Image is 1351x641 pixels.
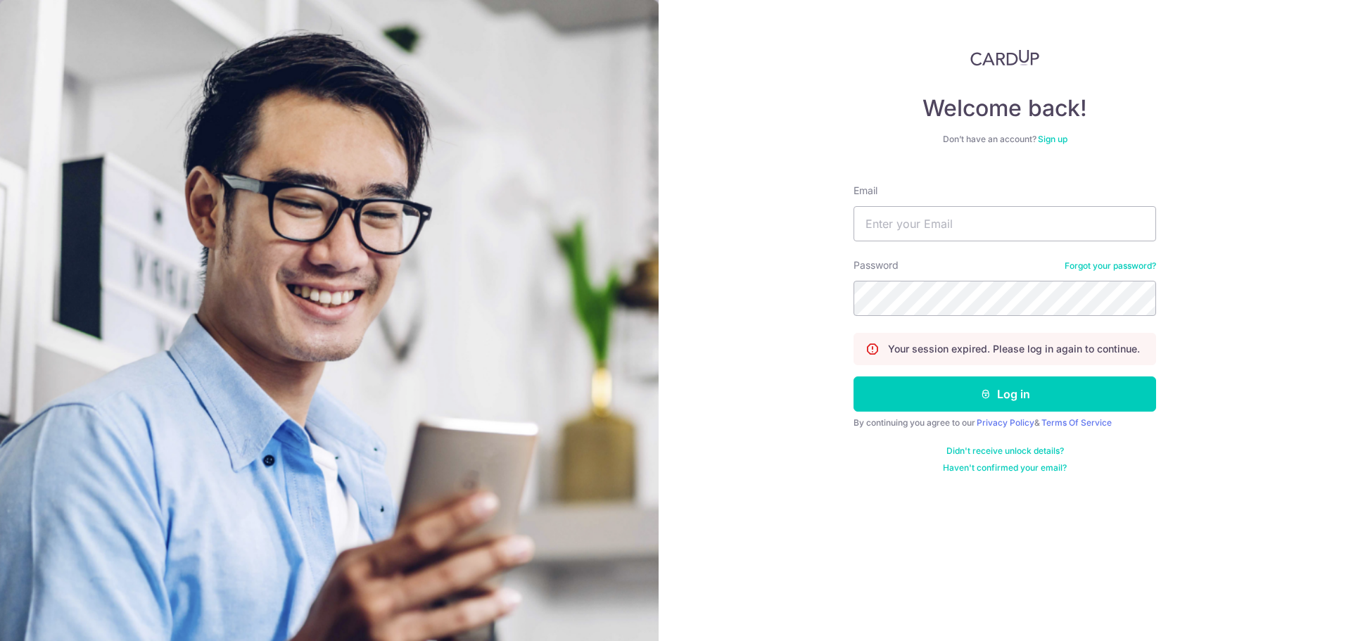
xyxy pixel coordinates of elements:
a: Privacy Policy [977,417,1034,428]
a: Terms Of Service [1041,417,1112,428]
div: By continuing you agree to our & [854,417,1156,429]
div: Don’t have an account? [854,134,1156,145]
a: Didn't receive unlock details? [946,445,1064,457]
p: Your session expired. Please log in again to continue. [888,342,1140,356]
label: Password [854,258,899,272]
a: Haven't confirmed your email? [943,462,1067,474]
label: Email [854,184,877,198]
img: CardUp Logo [970,49,1039,66]
a: Forgot your password? [1065,260,1156,272]
a: Sign up [1038,134,1067,144]
h4: Welcome back! [854,94,1156,122]
button: Log in [854,376,1156,412]
input: Enter your Email [854,206,1156,241]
